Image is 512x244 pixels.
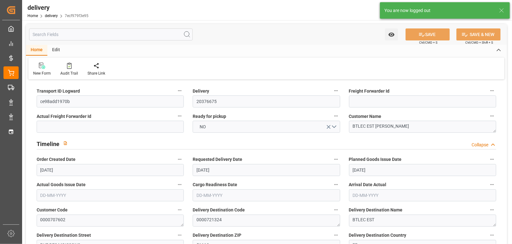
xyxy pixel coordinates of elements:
input: DD-MM-YYYY [37,164,184,176]
button: Requested Delivery Date [332,155,340,163]
button: View description [59,137,71,149]
div: Collapse [472,142,488,148]
span: Actual Goods Issue Date [37,181,86,188]
input: DD-MM-YYYY [37,189,184,201]
span: Customer Name [349,113,382,120]
button: Delivery Destination ZIP [332,231,340,239]
a: Home [27,14,38,18]
span: Customer Code [37,207,68,213]
span: Requested Delivery Date [193,156,242,163]
span: Delivery Destination Code [193,207,245,213]
input: DD-MM-YYYY [349,189,496,201]
span: Ctrl/CMD + S [419,40,437,45]
span: NO [196,124,209,130]
button: Freight Forwarder Id [488,87,496,95]
h2: Timeline [37,140,59,148]
span: Freight Forwarder Id [349,88,390,95]
span: Delivery Destination Country [349,232,407,239]
span: Ctrl/CMD + Shift + S [465,40,493,45]
button: Customer Name [488,112,496,120]
span: Delivery Destination Street [37,232,91,239]
button: Planned Goods Issue Date [488,155,496,163]
span: Delivery Destination ZIP [193,232,241,239]
input: DD-MM-YYYY [193,189,340,201]
button: open menu [193,121,340,133]
span: Cargo Readiness Date [193,181,237,188]
span: Planned Goods Issue Date [349,156,402,163]
button: Ready for pickup [332,112,340,120]
span: Ready for pickup [193,113,226,120]
textarea: 0000721324 [193,215,340,227]
button: Cargo Readiness Date [332,180,340,189]
textarea: 0000707602 [37,215,184,227]
button: Delivery Destination Country [488,231,496,239]
a: delivery [45,14,58,18]
button: Customer Code [176,206,184,214]
input: DD-MM-YYYY [193,164,340,176]
span: Transport ID Logward [37,88,80,95]
span: Order Created Date [37,156,75,163]
div: Home [26,45,47,56]
div: delivery [27,3,88,12]
button: Delivery Destination Code [332,206,340,214]
input: DD-MM-YYYY [349,164,496,176]
span: Delivery [193,88,209,95]
div: Edit [47,45,65,56]
div: Audit Trail [60,70,78,76]
button: SAVE [406,28,450,40]
button: SAVE & NEW [456,28,501,40]
button: Order Created Date [176,155,184,163]
div: You are now logged out [384,7,493,14]
span: Delivery Destination Name [349,207,403,213]
button: Actual Freight Forwarder Id [176,112,184,120]
input: Search Fields [29,28,193,40]
button: open menu [385,28,398,40]
button: Delivery Destination Street [176,231,184,239]
button: Delivery [332,87,340,95]
button: Transport ID Logward [176,87,184,95]
textarea: BTLEC EST [349,215,496,227]
button: Arrival Date Actual [488,180,496,189]
textarea: BTLEC EST [PERSON_NAME] [349,121,496,133]
span: Arrival Date Actual [349,181,387,188]
div: Share Link [87,70,105,76]
button: Delivery Destination Name [488,206,496,214]
div: New Form [33,70,51,76]
span: Actual Freight Forwarder Id [37,113,91,120]
button: Actual Goods Issue Date [176,180,184,189]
